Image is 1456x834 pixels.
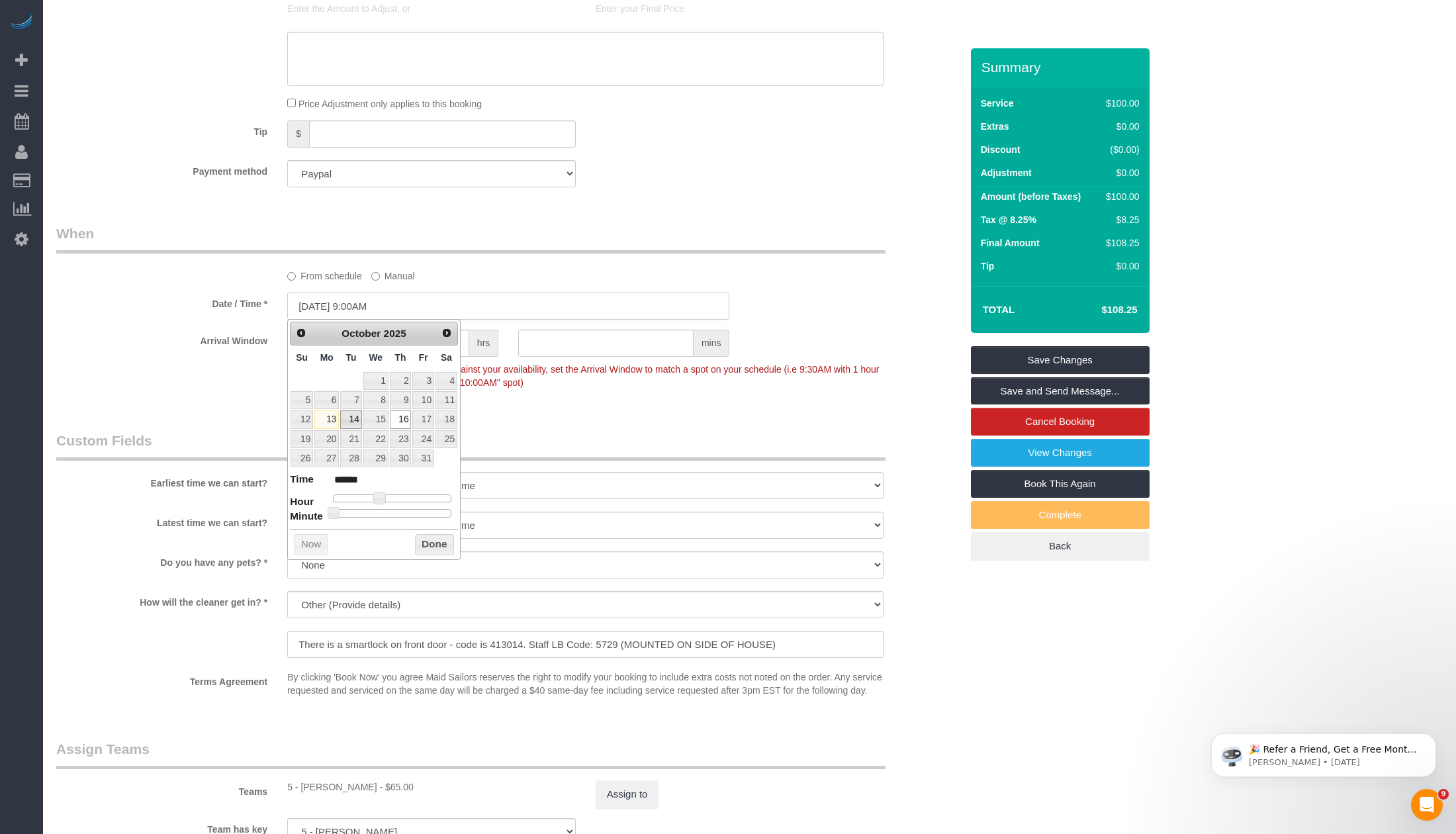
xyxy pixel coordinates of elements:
a: 26 [291,449,313,467]
label: Final Amount [981,236,1040,250]
p: Enter the Amount to Adjust, or [287,2,576,15]
span: To make this booking count against your availability, set the Arrival Window to match a spot on y... [287,364,879,388]
label: Terms Agreement [46,671,277,688]
a: 1 [363,372,388,390]
div: $8.25 [1101,213,1139,226]
a: 17 [412,410,433,428]
iframe: Intercom live chat [1411,789,1443,821]
div: ($0.00) [1101,143,1139,156]
a: 15 [363,410,388,428]
button: Now [294,534,328,555]
a: 19 [291,430,313,448]
label: Tax @ 8.25% [981,213,1036,226]
span: Saturday [441,352,452,363]
a: 2 [390,372,412,390]
a: 29 [363,449,388,467]
p: By clicking 'Book Now' you agree Maid Sailors reserves the right to modify your booking to includ... [287,671,884,697]
legend: Custom Fields [56,431,886,461]
a: 31 [412,449,433,467]
label: Extras [981,120,1009,133]
dt: Minute [290,509,323,526]
a: 28 [340,449,361,467]
a: Back [971,532,1150,560]
label: Service [981,97,1014,110]
p: Enter your Final Price [596,2,884,15]
label: Date / Time * [46,293,277,310]
label: Do you have any pets? * [46,551,277,569]
span: Sunday [296,352,308,363]
div: $100.00 [1101,190,1139,203]
input: Manual [371,272,380,281]
a: 11 [435,391,457,409]
label: Latest time we can start? [46,512,277,530]
span: Tuesday [346,352,357,363]
h4: $108.25 [1062,304,1137,316]
a: 4 [435,372,457,390]
label: Discount [981,143,1021,156]
button: Assign to [596,780,659,808]
a: 8 [363,391,388,409]
span: 🎉 Refer a Friend, Get a Free Month! 🎉 Love Automaid? Share the love! When you refer a friend who ... [58,38,226,181]
legend: When [56,224,886,254]
span: 2025 [384,328,406,339]
label: Tip [981,259,995,273]
a: View Changes [971,439,1150,467]
strong: Total [983,304,1015,315]
div: $100.00 [1101,97,1139,110]
label: Manual [371,265,415,283]
p: Message from Ellie, sent 3d ago [58,51,228,63]
label: Tip [46,120,277,138]
dt: Time [290,472,314,488]
div: $0.00 [1101,259,1139,273]
a: 13 [314,410,339,428]
div: $0.00 [1101,166,1139,179]
img: Automaid Logo [8,13,34,32]
a: 9 [390,391,412,409]
a: 21 [340,430,361,448]
a: Cancel Booking [971,408,1150,436]
a: 24 [412,430,433,448]
a: 7 [340,391,361,409]
label: Arrival Window [46,330,277,347]
a: 10 [412,391,433,409]
label: How will the cleaner get in? * [46,591,277,609]
span: Monday [320,352,334,363]
a: Prev [292,324,310,342]
span: Price Adjustment only applies to this booking [298,99,482,109]
label: Teams [46,780,277,798]
label: From schedule [287,265,362,283]
button: Done [415,534,454,555]
a: 5 [291,391,313,409]
label: Earliest time we can start? [46,472,277,490]
a: 12 [291,410,313,428]
span: Prev [296,328,306,338]
span: Wednesday [369,352,383,363]
a: 30 [390,449,412,467]
span: October [341,328,381,339]
a: Save Changes [971,346,1150,374]
a: 20 [314,430,339,448]
label: Payment method [46,160,277,178]
a: 18 [435,410,457,428]
a: 22 [363,430,388,448]
input: From schedule [287,272,296,281]
input: MM/DD/YYYY HH:MM [287,293,729,320]
dt: Hour [290,494,314,511]
a: Book This Again [971,470,1150,498]
iframe: Intercom notifications message [1191,706,1456,798]
a: 25 [435,430,457,448]
a: 14 [340,410,361,428]
a: 6 [314,391,339,409]
legend: Assign Teams [56,739,886,769]
div: $0.00 [1101,120,1139,133]
a: Save and Send Message... [971,377,1150,405]
a: 16 [390,410,412,428]
label: Adjustment [981,166,1032,179]
span: $ [287,120,309,148]
span: hrs [469,330,498,357]
label: Amount (before Taxes) [981,190,1081,203]
a: 27 [314,449,339,467]
span: Friday [419,352,428,363]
